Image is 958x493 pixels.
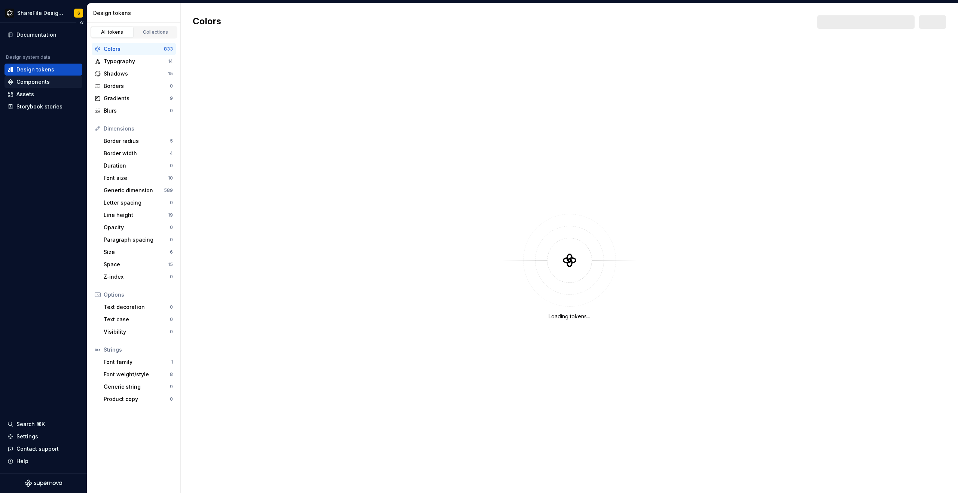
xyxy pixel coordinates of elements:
[104,248,170,256] div: Size
[16,103,62,110] div: Storybook stories
[170,224,173,230] div: 0
[4,431,82,443] a: Settings
[101,313,176,325] a: Text case0
[104,45,164,53] div: Colors
[101,326,176,338] a: Visibility0
[170,150,173,156] div: 4
[101,393,176,405] a: Product copy0
[104,150,170,157] div: Border width
[170,304,173,310] div: 0
[92,43,176,55] a: Colors833
[101,160,176,172] a: Duration0
[4,29,82,41] a: Documentation
[4,455,82,467] button: Help
[170,274,173,280] div: 0
[104,358,171,366] div: Font family
[101,301,176,313] a: Text decoration0
[170,83,173,89] div: 0
[104,82,170,90] div: Borders
[101,368,176,380] a: Font weight/style8
[104,383,170,391] div: Generic string
[76,18,87,28] button: Collapse sidebar
[16,78,50,86] div: Components
[170,163,173,169] div: 0
[101,209,176,221] a: Line height19
[104,187,164,194] div: Generic dimension
[25,480,62,487] svg: Supernova Logo
[104,291,173,298] div: Options
[94,29,131,35] div: All tokens
[170,371,173,377] div: 8
[104,395,170,403] div: Product copy
[101,381,176,393] a: Generic string9
[4,443,82,455] button: Contact support
[101,258,176,270] a: Space15
[101,356,176,368] a: Font family1
[92,105,176,117] a: Blurs0
[104,199,170,206] div: Letter spacing
[16,31,57,39] div: Documentation
[104,273,170,281] div: Z-index
[104,95,170,102] div: Gradients
[104,70,168,77] div: Shadows
[170,95,173,101] div: 9
[101,147,176,159] a: Border width4
[170,200,173,206] div: 0
[104,58,168,65] div: Typography
[101,184,176,196] a: Generic dimension589
[101,271,176,283] a: Z-index0
[171,359,173,365] div: 1
[170,316,173,322] div: 0
[16,433,38,440] div: Settings
[168,175,173,181] div: 10
[104,316,170,323] div: Text case
[4,101,82,113] a: Storybook stories
[6,54,50,60] div: Design system data
[101,172,176,184] a: Font size10
[92,68,176,80] a: Shadows15
[16,445,59,453] div: Contact support
[5,9,14,18] img: 16fa4d48-c719-41e7-904a-cec51ff481f5.png
[4,76,82,88] a: Components
[104,125,173,132] div: Dimensions
[16,66,54,73] div: Design tokens
[168,71,173,77] div: 15
[101,197,176,209] a: Letter spacing0
[164,46,173,52] div: 833
[4,64,82,76] a: Design tokens
[1,5,85,21] button: ShareFile Design SystemS
[168,212,173,218] div: 19
[16,420,45,428] div: Search ⌘K
[137,29,174,35] div: Collections
[92,55,176,67] a: Typography14
[104,174,168,182] div: Font size
[549,313,590,320] div: Loading tokens...
[104,371,170,378] div: Font weight/style
[104,107,170,114] div: Blurs
[170,249,173,255] div: 6
[170,329,173,335] div: 0
[104,162,170,169] div: Duration
[170,384,173,390] div: 9
[93,9,177,17] div: Design tokens
[164,187,173,193] div: 589
[92,80,176,92] a: Borders0
[17,9,65,17] div: ShareFile Design System
[104,236,170,244] div: Paragraph spacing
[92,92,176,104] a: Gradients9
[101,246,176,258] a: Size6
[193,15,221,29] h2: Colors
[170,138,173,144] div: 5
[170,108,173,114] div: 0
[104,328,170,336] div: Visibility
[101,221,176,233] a: Opacity0
[104,346,173,353] div: Strings
[16,91,34,98] div: Assets
[104,211,168,219] div: Line height
[168,261,173,267] div: 15
[77,10,80,16] div: S
[104,137,170,145] div: Border radius
[104,303,170,311] div: Text decoration
[170,237,173,243] div: 0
